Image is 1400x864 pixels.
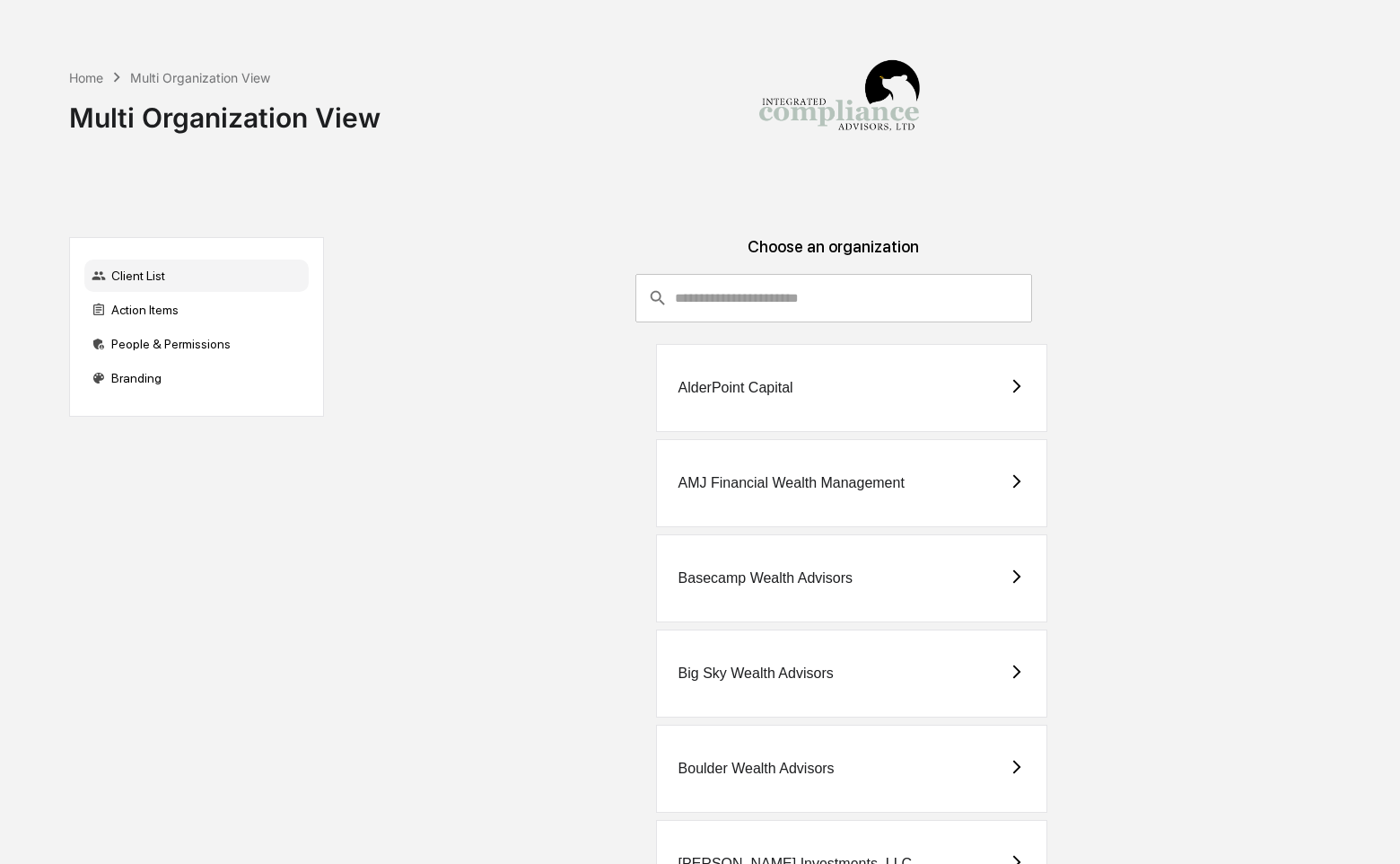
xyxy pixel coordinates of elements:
div: Action Items [84,294,309,326]
div: AlderPoint Capital [678,380,793,396]
img: Integrated Compliance Advisors [749,14,929,194]
div: Branding [84,362,309,394]
div: Big Sky Wealth Advisors [678,666,834,682]
div: Home [69,70,103,85]
div: consultant-dashboard__filter-organizations-search-bar [635,274,1032,322]
div: AMJ Financial Wealth Management [678,475,905,491]
div: People & Permissions [84,328,309,360]
div: Multi Organization View [130,70,270,85]
div: Choose an organization [338,237,1329,274]
div: Boulder Wealth Advisors [678,761,835,777]
div: Basecamp Wealth Advisors [678,570,853,586]
div: Client List [84,260,309,292]
div: Multi Organization View [69,87,381,134]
